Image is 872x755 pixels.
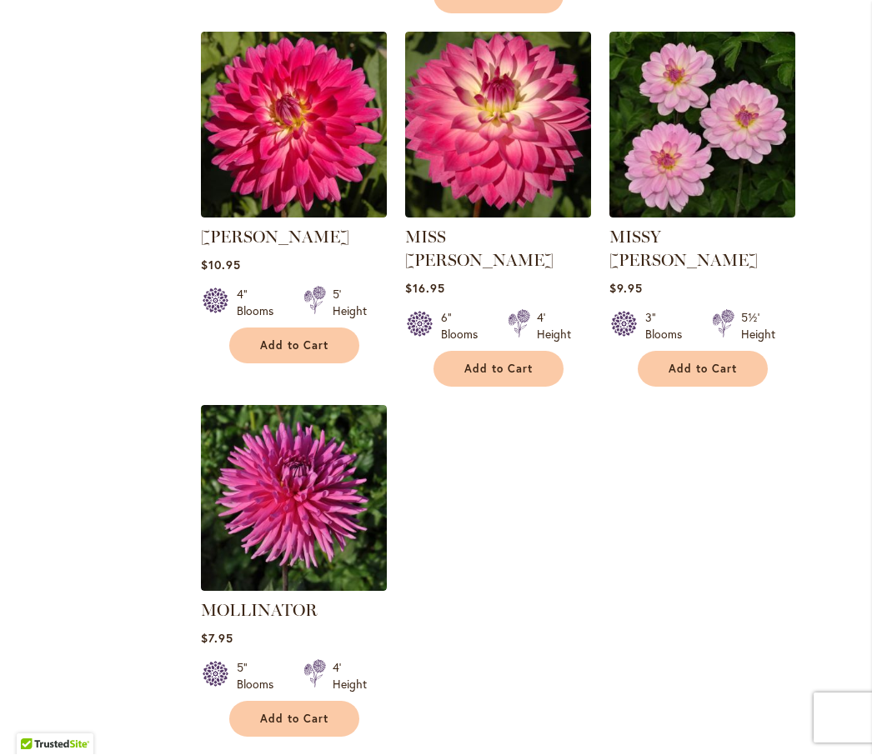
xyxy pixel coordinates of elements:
span: $16.95 [405,281,445,297]
button: Add to Cart [229,702,359,737]
div: 6" Blooms [441,310,488,343]
button: Add to Cart [638,352,768,387]
a: MOLLINATOR [201,601,318,621]
span: Add to Cart [260,712,328,727]
button: Add to Cart [229,328,359,364]
div: 3" Blooms [645,310,692,343]
span: $9.95 [609,281,643,297]
div: 5½' Height [741,310,775,343]
img: MOLLINATOR [201,406,387,592]
a: MISS DELILAH [405,206,591,222]
span: $7.95 [201,631,233,647]
span: $10.95 [201,257,241,273]
img: MISS DELILAH [405,32,591,218]
div: 4' Height [537,310,571,343]
a: [PERSON_NAME] [201,227,349,247]
div: 4' Height [333,660,367,693]
span: Add to Cart [464,362,533,377]
button: Add to Cart [433,352,564,387]
div: 5' Height [333,287,367,320]
div: 5" Blooms [237,660,283,693]
img: MISSY SUE [609,32,795,218]
a: MISSY SUE [609,206,795,222]
a: MELISSA M [201,206,387,222]
a: MISSY [PERSON_NAME] [609,227,758,271]
div: 4" Blooms [237,287,283,320]
span: Add to Cart [669,362,737,377]
a: MOLLINATOR [201,579,387,595]
iframe: Launch Accessibility Center [13,696,59,742]
a: MISS [PERSON_NAME] [405,227,554,271]
img: MELISSA M [201,32,387,218]
span: Add to Cart [260,339,328,353]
